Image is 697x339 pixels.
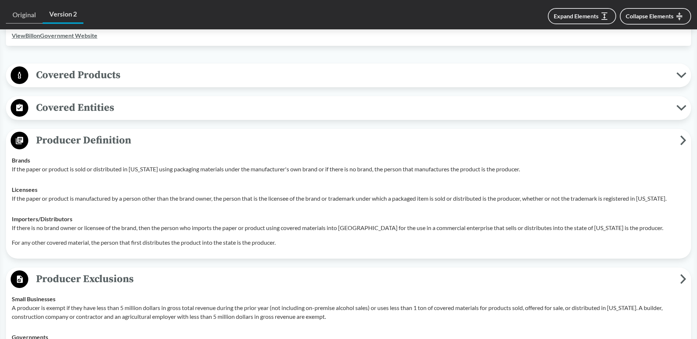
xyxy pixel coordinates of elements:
span: Producer Exclusions [28,271,680,287]
p: A producer is exempt if they have less than 5 million dollars in gross total revenue during the p... [12,303,685,321]
button: Covered Products [8,66,689,85]
strong: Small Businesses [12,295,55,302]
strong: Brands [12,157,30,164]
p: If the paper or product is sold or distributed in [US_STATE] using packaging materials under the ... [12,165,685,174]
strong: Licensees [12,186,37,193]
p: If the paper or product is manufactured by a person other than the brand owner, the person that i... [12,194,685,203]
strong: Importers/​Distributors [12,215,72,222]
p: If there is no brand owner or licensee of the brand, then the person who imports the paper or pro... [12,223,685,232]
a: Version 2 [43,6,83,24]
span: Covered Products [28,67,676,83]
button: Covered Entities [8,99,689,117]
a: ViewBillonGovernment Website [12,32,97,39]
p: For any other covered material, the person that first distributes the product into the state is t... [12,238,685,247]
button: Collapse Elements [620,8,691,25]
span: Producer Definition [28,132,680,149]
button: Producer Definition [8,131,689,150]
a: Original [6,7,43,23]
button: Producer Exclusions [8,270,689,289]
button: Expand Elements [548,8,616,24]
span: Covered Entities [28,99,676,116]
